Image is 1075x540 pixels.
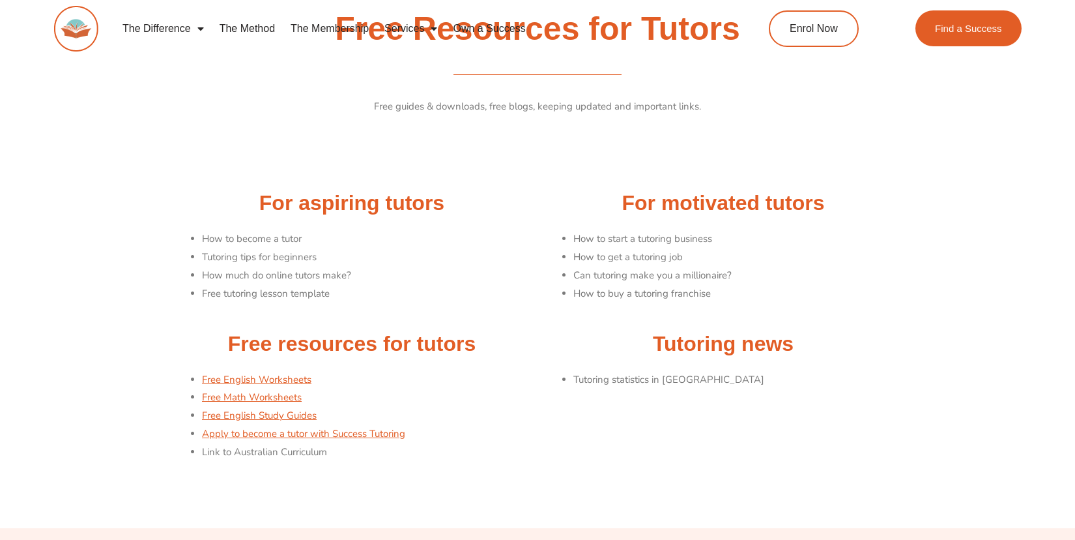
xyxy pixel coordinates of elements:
a: Services [377,14,445,44]
li: How to get a tutoring job [573,248,902,267]
li: Tutoring tips for beginners [202,248,531,267]
li: How to buy a tutoring franchise [573,285,902,303]
a: Apply to become a tutor with Success Tutoring [202,427,405,440]
span: Enrol Now [790,23,838,34]
li: Can tutoring make you a millionaire? [573,267,902,285]
a: The Membership [283,14,377,44]
p: Free guides & downloads, free blogs, keeping updated and important links. [173,98,902,116]
nav: Menu [115,14,713,44]
a: Free English Worksheets [202,373,311,386]
a: Find a Success [915,10,1022,46]
a: Free Math Worksheets [202,391,302,404]
li: How much do online tutors make? [202,267,531,285]
a: The Method [212,14,283,44]
h2: Tutoring news [544,331,902,358]
a: The Difference [115,14,212,44]
a: Free English Study Guides [202,409,317,422]
h2: For motivated tutors [544,190,902,217]
a: Own a Success [445,14,533,44]
li: Tutoring statistics in [GEOGRAPHIC_DATA] [573,371,902,389]
li: Free tutoring lesson template [202,285,531,303]
li: How to become a tutor [202,230,531,248]
li: Link to Australian Curriculum [202,443,531,462]
li: How to start a tutoring business [573,230,902,248]
span: Find a Success [935,23,1002,33]
a: Enrol Now [769,10,859,47]
h2: For aspiring tutors [173,190,531,217]
h2: Free resources for tutors [173,331,531,358]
